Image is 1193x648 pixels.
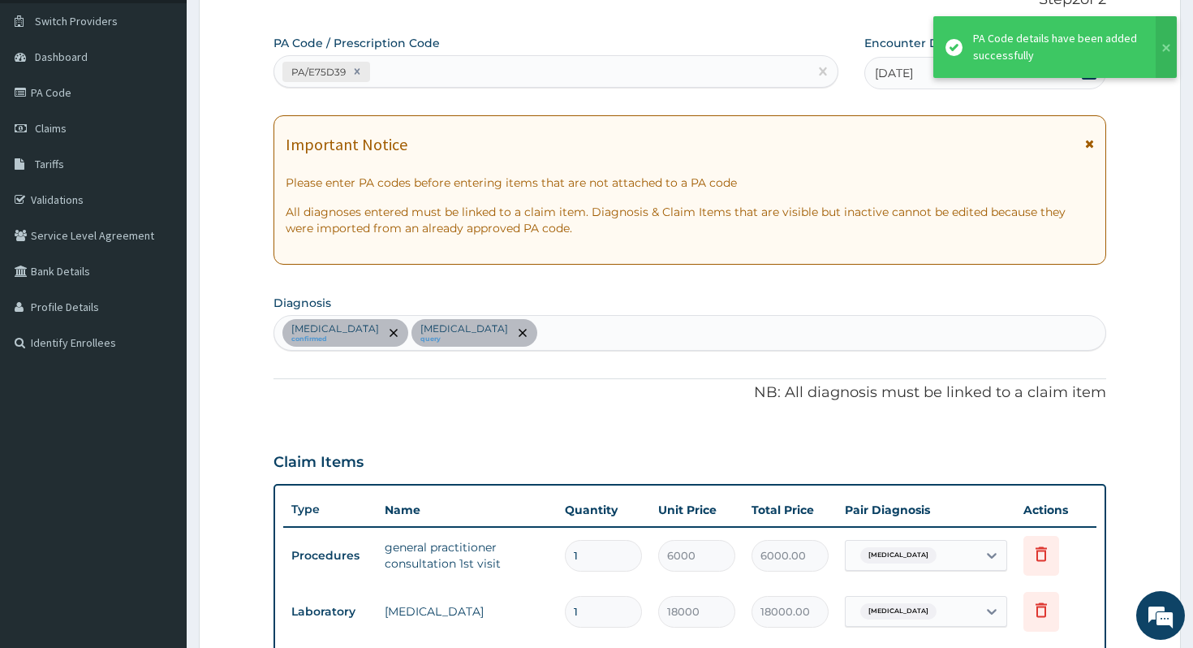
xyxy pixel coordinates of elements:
th: Actions [1015,494,1096,526]
span: remove selection option [515,326,530,340]
label: PA Code / Prescription Code [273,35,440,51]
span: Switch Providers [35,14,118,28]
p: [MEDICAL_DATA] [420,322,508,335]
span: remove selection option [386,326,401,340]
h1: Important Notice [286,136,407,153]
div: PA Code details have been added successfully [973,30,1140,64]
div: Minimize live chat window [266,8,305,47]
td: Procedures [283,541,377,571]
th: Unit Price [650,494,743,526]
textarea: Type your message and hit 'Enter' [8,443,309,500]
label: Diagnosis [273,295,331,311]
label: Encounter Date [864,35,958,51]
td: Laboratory [283,597,377,627]
p: All diagnoses entered must be linked to a claim item. Diagnosis & Claim Items that are visible bu... [286,204,1095,236]
p: NB: All diagnosis must be linked to a claim item [273,382,1107,404]
span: [MEDICAL_DATA] [860,603,937,620]
th: Pair Diagnosis [837,494,1015,526]
td: general practitioner consultation 1st visit [377,531,558,580]
div: Chat with us now [84,91,273,112]
span: Tariffs [35,157,64,171]
th: Total Price [743,494,837,526]
th: Type [283,495,377,525]
div: PA/E75D39 [286,63,348,81]
p: [MEDICAL_DATA] [291,322,379,335]
h3: Claim Items [273,454,364,472]
p: Please enter PA codes before entering items that are not attached to a PA code [286,175,1095,191]
th: Quantity [557,494,650,526]
span: We're online! [94,205,224,369]
span: Claims [35,121,67,136]
span: Dashboard [35,50,88,64]
img: d_794563401_company_1708531726252_794563401 [30,81,66,122]
th: Name [377,494,558,526]
small: confirmed [291,335,379,343]
td: [MEDICAL_DATA] [377,595,558,628]
span: [MEDICAL_DATA] [860,547,937,564]
span: [DATE] [875,65,913,81]
small: query [420,335,508,343]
